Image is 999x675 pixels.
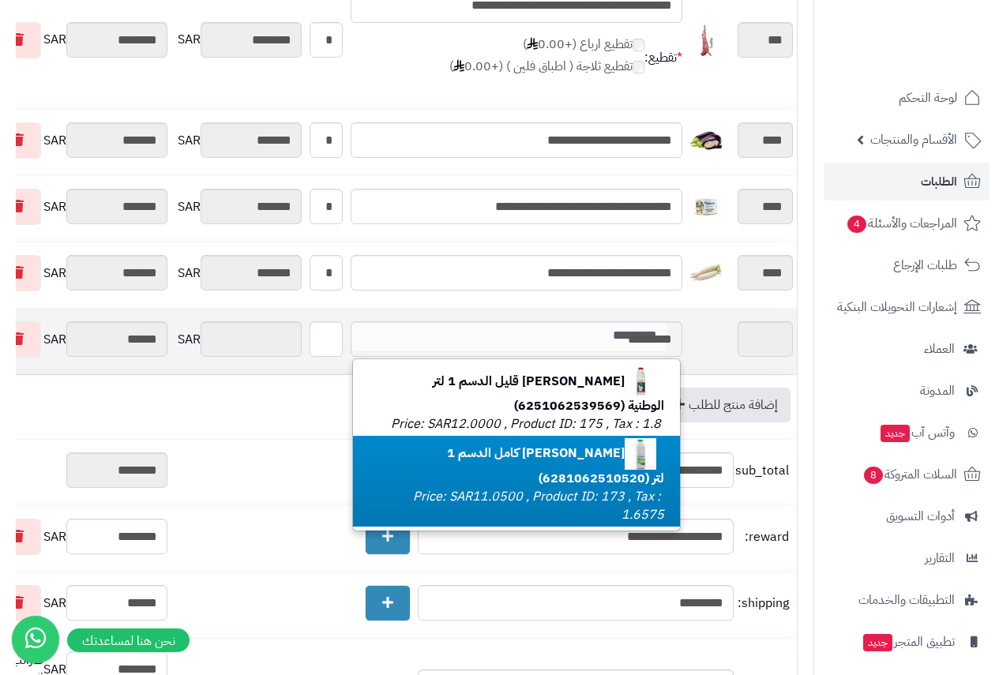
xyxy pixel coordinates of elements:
[920,380,955,402] span: المدونة
[738,594,789,613] span: shipping:
[893,254,957,276] span: طلبات الإرجاع
[824,456,990,493] a: السلات المتروكة8
[657,388,791,422] a: إضافة منتج للطلب
[824,372,990,410] a: المدونة
[175,255,302,291] div: SAR
[862,463,957,486] span: السلات المتروكة
[175,321,302,357] div: SAR
[824,414,990,452] a: وآتس آبجديد
[824,497,990,535] a: أدوات التسويق
[824,204,990,242] a: المراجعات والأسئلة4
[863,634,892,651] span: جديد
[837,296,957,318] span: إشعارات التحويلات البنكية
[738,462,789,480] span: sub_total:
[690,24,722,56] img: 0020.-40x40.jpg
[824,330,990,368] a: العملاء
[879,422,955,444] span: وآتس آب
[391,414,661,433] small: Price: SAR12.0000 , Product ID: 175 , Tax : 1.8
[881,425,910,442] span: جديد
[690,191,722,223] img: 1750696311-6281062541357-40x40.jpg
[846,212,957,234] span: المراجعات والأسئلة
[824,623,990,661] a: تطبيق المتجرجديد
[824,79,990,117] a: لوحة التحكم
[175,22,302,58] div: SAR
[824,246,990,284] a: طلبات الإرجاع
[449,58,644,76] label: تقطيع ثلاجة ( اطباق فلين ) (+0.00 )
[824,581,990,619] a: التطبيقات والخدمات
[824,539,990,577] a: التقارير
[413,487,664,524] small: Price: SAR11.0500 , Product ID: 173 , Tax : 1.6575
[824,163,990,201] a: الطلبات
[862,631,955,653] span: تطبيق المتجر
[925,547,955,569] span: التقارير
[644,23,682,92] td: تقطيع:
[847,216,866,233] span: 4
[625,366,656,397] img: %20%D9%85%D8%A7%D8%B9%D8%B2-40x40.jpg
[858,589,955,611] span: التطبيقات والخدمات
[690,125,722,156] img: 1693339624-EJS8LvmJ3X3XWcV0T6XP5XrTX1eZk2TcemW1OZHO-40x40.jpg
[824,288,990,326] a: إشعارات التحويلات البنكية
[690,257,722,289] img: 1753382769-b2552bc2-7911-4469-9184-5128e85304f4-40x40.jpeg
[175,189,302,224] div: SAR
[864,467,883,484] span: 8
[447,444,664,488] b: [PERSON_NAME] كامل الدسم 1 لتر (6281062510520)
[175,122,302,158] div: SAR
[899,87,957,109] span: لوحة التحكم
[921,171,957,193] span: الطلبات
[633,39,644,51] input: تقطيع ارباع (+0.00)
[433,372,664,416] b: [PERSON_NAME] قليل الدسم 1 لتر الوطنية (6251062539569)
[886,505,955,527] span: أدوات التسويق
[625,438,656,470] img: 1692789289-28-40x40.jpg
[924,338,955,360] span: العملاء
[449,36,644,54] label: تقطيع ارباع (+0.00 )
[738,528,789,546] span: reward:
[870,129,957,151] span: الأقسام والمنتجات
[633,61,644,73] input: تقطيع ثلاجة ( اطباق فلين ) (+0.00)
